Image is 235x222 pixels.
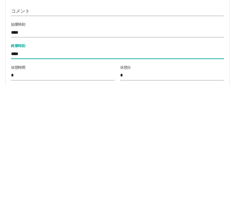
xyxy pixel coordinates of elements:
[100,1,135,11] button: 承認済
[15,64,42,72] span: 法人名:
[15,75,42,83] span: 現場名:
[42,64,220,72] span: 三木町
[11,158,25,163] label: 始業時刻
[42,54,220,62] span: 2025年8月25日(月)
[42,75,220,83] span: 氷上児童クラブ第1教室
[11,201,25,206] label: 休憩時間
[11,180,25,185] label: 終業時刻
[65,1,100,11] button: 未承認
[15,54,42,62] span: 申請日:
[11,118,25,123] label: 出勤区分
[11,98,29,103] label: 契約コード
[11,24,68,32] h3: 2025年8月25日(月)
[135,1,170,11] button: 削除済
[120,201,131,206] label: 休憩分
